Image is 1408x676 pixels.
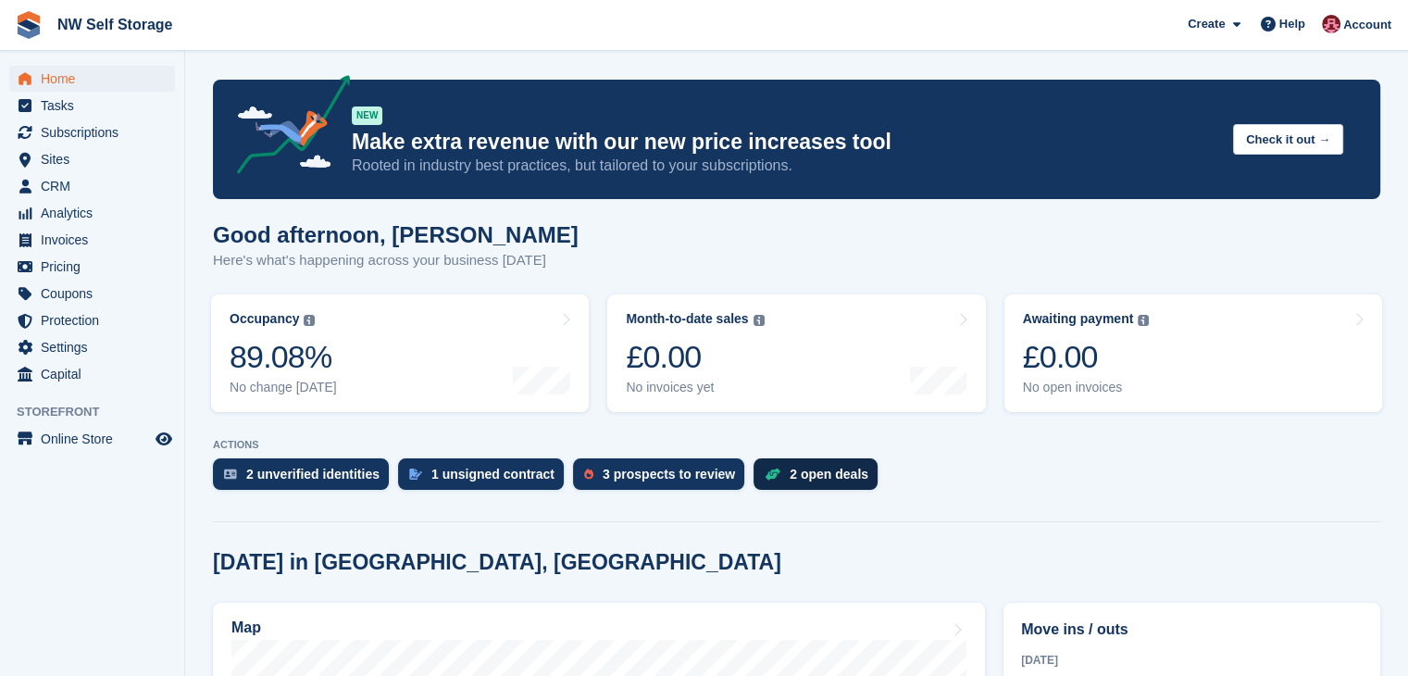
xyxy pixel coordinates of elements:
span: CRM [41,173,152,199]
img: price-adjustments-announcement-icon-8257ccfd72463d97f412b2fc003d46551f7dbcb40ab6d574587a9cd5c0d94... [221,75,351,181]
a: menu [9,66,175,92]
span: Storefront [17,403,184,421]
a: Preview store [153,428,175,450]
a: 3 prospects to review [573,458,754,499]
img: icon-info-grey-7440780725fd019a000dd9b08b2336e03edf1995a4989e88bcd33f0948082b44.svg [754,315,765,326]
div: Occupancy [230,311,299,327]
div: £0.00 [626,338,764,376]
div: 89.08% [230,338,337,376]
a: 2 unverified identities [213,458,398,499]
button: Check it out → [1233,124,1343,155]
div: 2 open deals [790,467,868,482]
h2: Move ins / outs [1021,619,1363,641]
span: Account [1343,16,1391,34]
a: 1 unsigned contract [398,458,573,499]
p: Rooted in industry best practices, but tailored to your subscriptions. [352,156,1218,176]
div: 1 unsigned contract [431,467,554,482]
a: menu [9,173,175,199]
div: No invoices yet [626,380,764,395]
img: icon-info-grey-7440780725fd019a000dd9b08b2336e03edf1995a4989e88bcd33f0948082b44.svg [1138,315,1149,326]
div: 2 unverified identities [246,467,380,482]
span: Subscriptions [41,119,152,145]
a: menu [9,146,175,172]
a: menu [9,281,175,307]
img: stora-icon-8386f47178a22dfd0bd8f6a31ec36ba5ce8667c1dd55bd0f319d3a0aa187defe.svg [15,11,43,39]
div: [DATE] [1021,652,1363,669]
h2: Map [231,620,261,636]
a: menu [9,93,175,119]
a: menu [9,361,175,387]
span: Analytics [41,200,152,226]
h1: Good afternoon, [PERSON_NAME] [213,222,579,247]
span: Sites [41,146,152,172]
span: Invoices [41,227,152,253]
p: ACTIONS [213,439,1380,451]
span: Capital [41,361,152,387]
span: Coupons [41,281,152,307]
a: Month-to-date sales £0.00 No invoices yet [607,294,985,412]
a: menu [9,254,175,280]
div: No change [DATE] [230,380,337,395]
span: Tasks [41,93,152,119]
img: contract_signature_icon-13c848040528278c33f63329250d36e43548de30e8caae1d1a13099fd9432cc5.svg [409,469,422,480]
span: Settings [41,334,152,360]
img: prospect-51fa495bee0391a8d652442698ab0144808aea92771e9ea1ae160a38d050c398.svg [584,469,593,480]
span: Online Store [41,426,152,452]
span: Protection [41,307,152,333]
div: NEW [352,106,382,125]
a: menu [9,426,175,452]
div: 3 prospects to review [603,467,735,482]
span: Help [1279,15,1305,33]
img: icon-info-grey-7440780725fd019a000dd9b08b2336e03edf1995a4989e88bcd33f0948082b44.svg [304,315,315,326]
h2: [DATE] in [GEOGRAPHIC_DATA], [GEOGRAPHIC_DATA] [213,550,781,575]
a: NW Self Storage [50,9,180,40]
img: deal-1b604bf984904fb50ccaf53a9ad4b4a5d6e5aea283cecdc64d6e3604feb123c2.svg [765,468,780,481]
div: Awaiting payment [1023,311,1134,327]
a: 2 open deals [754,458,887,499]
span: Pricing [41,254,152,280]
p: Here's what's happening across your business [DATE] [213,250,579,271]
span: Create [1188,15,1225,33]
div: £0.00 [1023,338,1150,376]
p: Make extra revenue with our new price increases tool [352,129,1218,156]
img: Josh Vines [1322,15,1340,33]
a: menu [9,200,175,226]
a: menu [9,227,175,253]
a: menu [9,119,175,145]
a: Occupancy 89.08% No change [DATE] [211,294,589,412]
img: verify_identity-adf6edd0f0f0b5bbfe63781bf79b02c33cf7c696d77639b501bdc392416b5a36.svg [224,469,237,480]
a: menu [9,334,175,360]
div: No open invoices [1023,380,1150,395]
a: menu [9,307,175,333]
span: Home [41,66,152,92]
div: Month-to-date sales [626,311,748,327]
a: Awaiting payment £0.00 No open invoices [1004,294,1382,412]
